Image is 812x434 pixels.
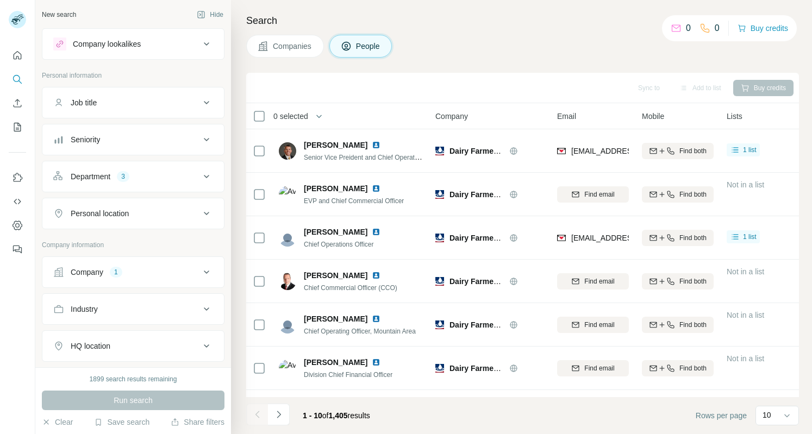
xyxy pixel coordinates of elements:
span: results [303,411,370,420]
span: of [322,411,329,420]
span: [PERSON_NAME] [304,270,367,281]
span: Senior Vice Preident and Chief Operating Officer [304,153,444,161]
button: Find both [642,143,714,159]
div: Company [71,267,103,278]
button: Find email [557,186,629,203]
span: [EMAIL_ADDRESS][DOMAIN_NAME] [571,234,700,242]
h4: Search [246,13,799,28]
img: LinkedIn logo [372,141,380,149]
span: [PERSON_NAME] [304,313,367,324]
img: provider findymail logo [557,232,566,243]
img: Avatar [279,142,296,160]
span: 1,405 [329,411,348,420]
button: Job title [42,90,224,116]
button: My lists [9,117,26,137]
button: Find email [557,273,629,290]
img: Logo of Dairy Farmers of America [435,277,444,286]
p: Personal information [42,71,224,80]
button: Find email [557,360,629,376]
span: Dairy Farmers of America [449,364,542,373]
p: 10 [763,410,771,420]
div: Department [71,171,110,182]
span: EVP and Chief Commercial Officer [304,197,404,205]
span: Email [557,111,576,122]
span: Dairy Farmers of America [449,190,542,199]
img: LinkedIn logo [372,271,380,280]
span: Companies [273,41,313,52]
button: Use Surfe API [9,192,26,211]
img: provider findymail logo [557,146,566,156]
div: 1899 search results remaining [90,374,177,384]
span: Dairy Farmers of America [449,320,542,329]
button: Find both [642,317,714,333]
img: LinkedIn logo [372,228,380,236]
span: Find both [679,363,707,373]
span: Not in a list [727,180,764,189]
img: Avatar [279,360,296,377]
button: HQ location [42,333,224,359]
button: Find email [557,317,629,333]
span: Chief Commercial Officer (CCO) [304,284,397,292]
img: LinkedIn logo [372,184,380,193]
img: Logo of Dairy Farmers of America [435,234,444,242]
div: Company lookalikes [73,39,141,49]
span: Division Chief Financial Officer [304,371,392,379]
button: Share filters [171,417,224,427]
div: HQ location [71,341,110,351]
span: Find email [584,320,614,330]
button: Feedback [9,240,26,259]
button: Personal location [42,200,224,227]
button: Quick start [9,46,26,65]
span: Mobile [642,111,664,122]
div: 3 [117,172,129,181]
p: 0 [715,22,720,35]
button: Company1 [42,259,224,285]
img: LinkedIn logo [372,358,380,367]
button: Find both [642,230,714,246]
span: Company [435,111,468,122]
p: Company information [42,240,224,250]
span: Dairy Farmers of America [449,277,542,286]
button: Search [9,70,26,89]
span: Not in a list [727,267,764,276]
button: Buy credits [738,21,788,36]
button: Find both [642,360,714,376]
span: Lists [727,111,742,122]
span: Find both [679,276,707,286]
span: 1 list [743,145,757,155]
span: 0 selected [273,111,308,122]
span: Chief Operations Officer [304,241,374,248]
span: Chief Operating Officer, Mountain Area [304,328,416,335]
img: Avatar [279,273,296,290]
span: Not in a list [727,311,764,319]
button: Find both [642,186,714,203]
p: 0 [686,22,691,35]
img: Avatar [279,316,296,334]
span: Find both [679,320,707,330]
span: [PERSON_NAME] [304,140,367,150]
img: Logo of Dairy Farmers of America [435,147,444,155]
img: Logo of Dairy Farmers of America [435,320,444,329]
span: Find both [679,146,707,156]
img: Avatar [279,229,296,247]
span: Find email [584,363,614,373]
span: 1 list [743,232,757,242]
button: Company lookalikes [42,31,224,57]
button: Industry [42,296,224,322]
button: Hide [189,7,231,23]
span: [EMAIL_ADDRESS][DOMAIN_NAME] [571,147,700,155]
button: Save search [94,417,149,427]
div: New search [42,10,76,20]
span: Dairy Farmers of America [449,234,542,242]
span: Find email [584,190,614,199]
button: Dashboard [9,216,26,235]
button: Department3 [42,163,224,190]
span: People [356,41,381,52]
img: Avatar [279,186,296,203]
span: Dairy Farmers of America [449,147,542,155]
button: Seniority [42,127,224,153]
div: Job title [71,97,97,108]
div: Personal location [71,208,129,219]
img: Logo of Dairy Farmers of America [435,190,444,199]
button: Find both [642,273,714,290]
